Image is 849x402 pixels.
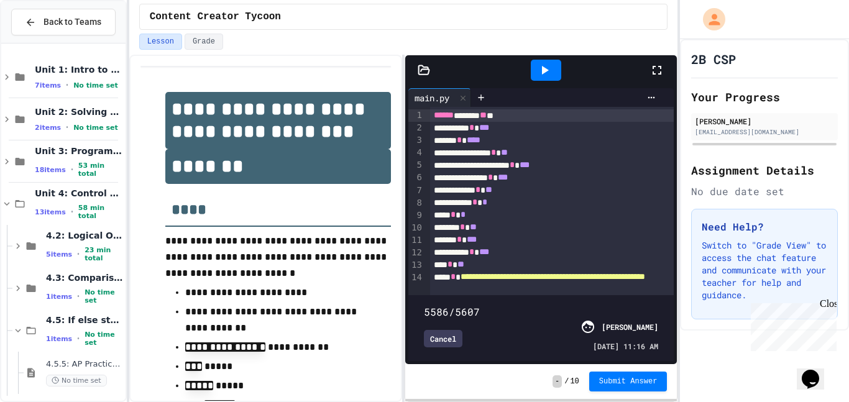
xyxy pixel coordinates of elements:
h2: Assignment Details [691,162,838,179]
span: 53 min total [78,162,123,178]
span: • [77,291,80,301]
button: Back to Teams [11,9,116,35]
span: 7 items [35,81,61,89]
div: Cancel [424,330,462,347]
span: 1 items [46,335,72,343]
span: 5 items [46,250,72,258]
p: Switch to "Grade View" to access the chat feature and communicate with your teacher for help and ... [702,239,827,301]
span: Unit 4: Control Structures [35,188,123,199]
div: 11 [408,234,424,247]
div: 5586/5607 [424,304,658,319]
span: Unit 2: Solving Problems in Computer Science [35,106,123,117]
div: 2 [408,122,424,134]
span: Unit 3: Programming with Python [35,145,123,157]
div: No due date set [691,184,838,199]
span: Submit Answer [599,377,658,386]
iframe: chat widget [797,352,837,390]
span: 4.5: If else statements [46,314,123,326]
div: 12 [408,247,424,259]
span: No time set [73,124,118,132]
span: No time set [46,375,107,386]
span: 10 [570,377,579,386]
span: Back to Teams [44,16,101,29]
div: main.py [408,91,456,104]
div: 10 [408,222,424,234]
div: [PERSON_NAME] [602,321,658,332]
iframe: chat widget [746,298,837,351]
span: [DATE] 11:16 AM [593,340,658,352]
div: main.py [408,88,471,107]
span: 23 min total [85,246,123,262]
h3: Need Help? [702,219,827,234]
button: Lesson [139,34,182,50]
span: Unit 1: Intro to Computer Science [35,64,123,75]
span: No time set [85,288,123,304]
span: / [564,377,569,386]
span: No time set [85,331,123,347]
div: 1 [408,109,424,122]
h1: 2B CSP [691,50,736,68]
div: [EMAIL_ADDRESS][DOMAIN_NAME] [695,127,834,137]
h2: Your Progress [691,88,838,106]
button: Submit Answer [589,372,668,391]
span: • [66,80,68,90]
span: - [553,375,562,388]
div: 5 [408,159,424,171]
div: My Account [690,5,728,34]
span: 4.2: Logical Operators [46,230,123,241]
span: • [77,249,80,259]
div: Chat with us now!Close [5,5,86,79]
div: 3 [408,134,424,147]
div: 7 [408,185,424,197]
span: 4.5.5: AP Practice - If else statements [46,359,123,370]
div: 14 [408,272,424,296]
button: Grade [185,34,223,50]
span: 58 min total [78,204,123,220]
div: 13 [408,259,424,272]
div: 8 [408,197,424,209]
span: • [71,207,73,217]
span: • [66,122,68,132]
span: 2 items [35,124,61,132]
span: • [71,165,73,175]
div: 9 [408,209,424,222]
span: 1 items [46,293,72,301]
span: • [77,334,80,344]
div: 6 [408,171,424,184]
div: [PERSON_NAME] [695,116,834,127]
span: 4.3: Comparison Operators [46,272,123,283]
div: 4 [408,147,424,159]
span: No time set [73,81,118,89]
span: 18 items [35,166,66,174]
span: Content Creator Tycoon [150,9,281,24]
span: 13 items [35,208,66,216]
